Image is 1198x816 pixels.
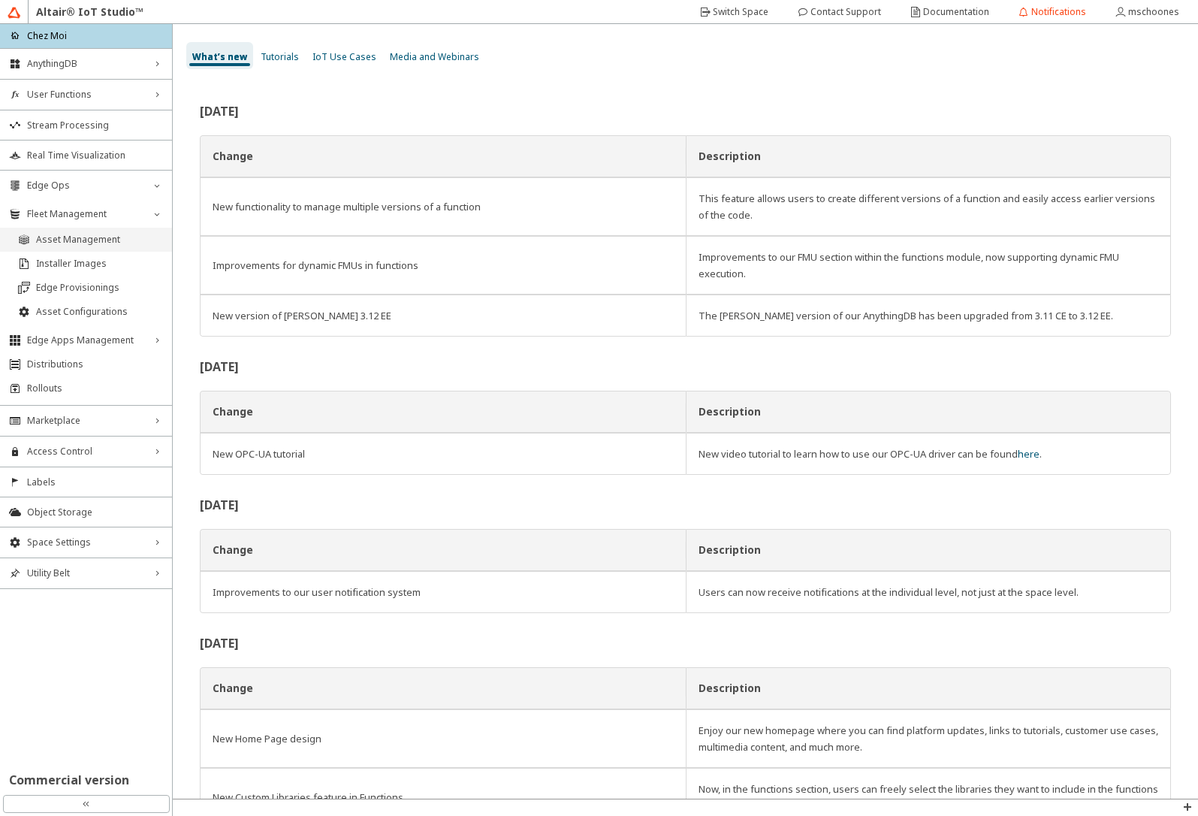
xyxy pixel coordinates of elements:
div: New version of [PERSON_NAME] 3.12 EE [213,307,674,324]
span: Media and Webinars [390,50,479,63]
th: Description [686,529,1172,571]
span: Object Storage [27,506,163,518]
div: Users can now receive notifications at the individual level, not just at the space level. [699,584,1159,600]
div: Enjoy our new homepage where you can find platform updates, links to tutorials, customer use case... [699,722,1159,755]
th: Description [686,135,1172,177]
div: The [PERSON_NAME] version of our AnythingDB has been upgraded from 3.11 CE to 3.12 EE. [699,307,1159,324]
span: Edge Provisionings [36,282,163,294]
h2: [DATE] [200,499,1171,511]
span: Labels [27,476,163,488]
div: New Custom Libraries feature in Functions [213,789,674,805]
span: Installer Images [36,258,163,270]
p: Chez Moi [27,29,67,42]
th: Description [686,667,1172,709]
div: Improvements to our user notification system [213,584,674,600]
span: Asset Management [36,234,163,246]
span: Space Settings [27,536,145,549]
div: This feature allows users to create different versions of a function and easily access earlier ve... [699,190,1159,223]
span: Edge Ops [27,180,145,192]
span: Access Control [27,446,145,458]
a: here [1018,447,1040,461]
th: Change [200,391,686,433]
span: Asset Configurations [36,306,163,318]
h2: [DATE] [200,361,1171,373]
div: New video tutorial to learn how to use our OPC-UA driver can be found . [699,446,1159,462]
span: Stream Processing [27,119,163,131]
th: Description [686,391,1172,433]
span: IoT Use Cases [312,50,376,63]
div: New functionality to manage multiple versions of a function [213,198,674,215]
span: AnythingDB [27,58,145,70]
span: Distributions [27,358,163,370]
h2: [DATE] [200,637,1171,649]
span: Rollouts [27,382,163,394]
span: Utility Belt [27,567,145,579]
span: What’s new [192,50,247,63]
div: Improvements to our FMU section within the functions module, now supporting dynamic FMU execution. [699,249,1159,282]
div: New Home Page design [213,730,674,747]
span: User Functions [27,89,145,101]
span: Tutorials [261,50,299,63]
th: Change [200,529,686,571]
span: Edge Apps Management [27,334,145,346]
th: Change [200,135,686,177]
div: Improvements for dynamic FMUs in functions [213,257,674,274]
span: Fleet Management [27,208,145,220]
span: Real Time Visualization [27,150,163,162]
h2: [DATE] [200,105,1171,117]
th: Change [200,667,686,709]
div: Now, in the functions section, users can freely select the libraries they want to include in the ... [699,781,1159,814]
span: Marketplace [27,415,145,427]
div: New OPC-UA tutorial [213,446,674,462]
